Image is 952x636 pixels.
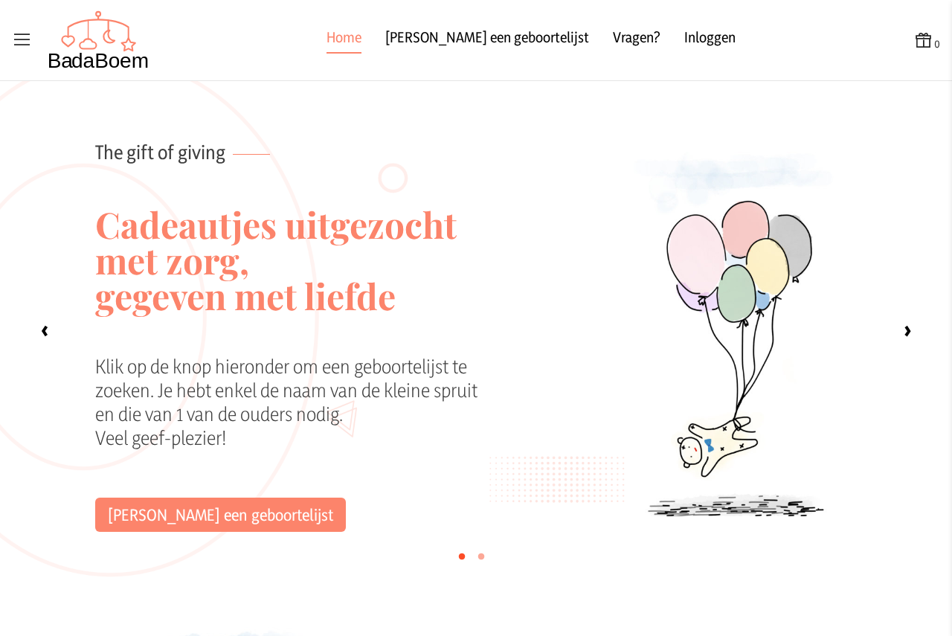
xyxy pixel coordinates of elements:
[913,30,940,51] button: 0
[30,315,59,345] label: ‹
[457,540,467,570] label: •
[95,81,480,164] p: The gift of giving
[613,27,660,54] a: Vragen?
[95,355,480,498] div: Klik op de knop hieronder om een geboortelijst te zoeken. Je hebt enkel de naam van de kleine spr...
[476,540,486,570] label: •
[48,10,149,70] img: Badaboem
[684,27,736,54] a: Inloggen
[95,498,346,532] a: [PERSON_NAME] een geboortelijst
[95,164,480,355] h2: Cadeautjes uitgezocht met zorg, gegeven met liefde
[327,27,361,54] a: Home
[892,315,922,345] label: ›
[385,27,589,54] a: [PERSON_NAME] een geboortelijst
